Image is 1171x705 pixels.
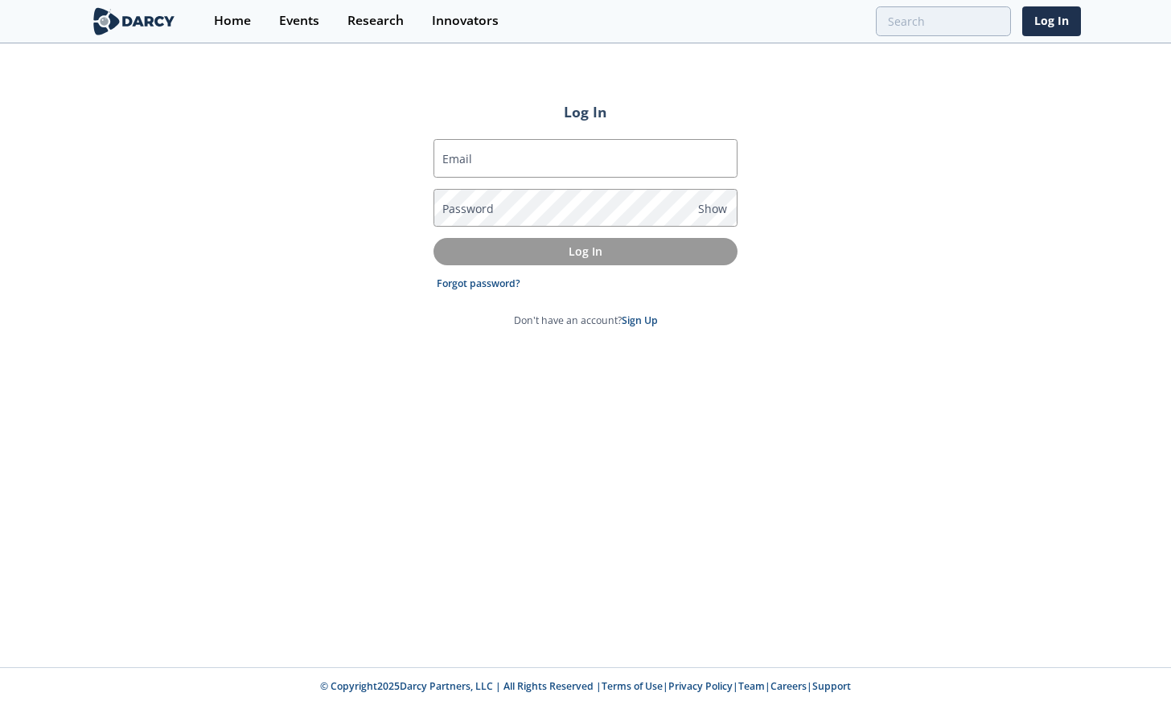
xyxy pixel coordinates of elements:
[698,200,727,217] span: Show
[1022,6,1081,36] a: Log In
[432,14,499,27] div: Innovators
[433,238,738,264] button: Log In
[602,679,663,693] a: Terms of Use
[622,314,658,327] a: Sign Up
[442,150,472,167] label: Email
[29,679,1142,694] p: © Copyright 2025 Darcy Partners, LLC | All Rights Reserved | | | | |
[347,14,404,27] div: Research
[445,243,726,260] p: Log In
[738,679,765,693] a: Team
[812,679,851,693] a: Support
[876,6,1011,36] input: Advanced Search
[514,314,658,328] p: Don't have an account?
[90,7,178,35] img: logo-wide.svg
[433,101,738,122] h2: Log In
[442,200,494,217] label: Password
[770,679,807,693] a: Careers
[668,679,733,693] a: Privacy Policy
[279,14,319,27] div: Events
[214,14,251,27] div: Home
[437,277,520,291] a: Forgot password?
